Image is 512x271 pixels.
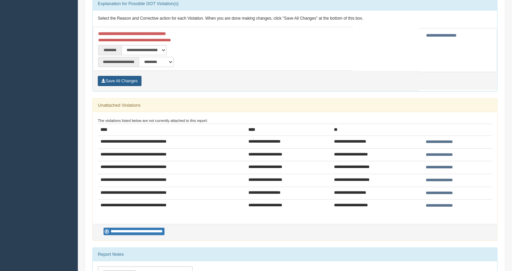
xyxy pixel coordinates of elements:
div: Select the Reason and Corrective action for each Violation. When you are done making changes, cli... [93,11,497,27]
button: Save [98,76,141,86]
div: Unattached Violations [93,99,497,112]
div: Report Notes [93,248,497,261]
small: The violations listed below are not currently attached to this report: [98,119,208,123]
